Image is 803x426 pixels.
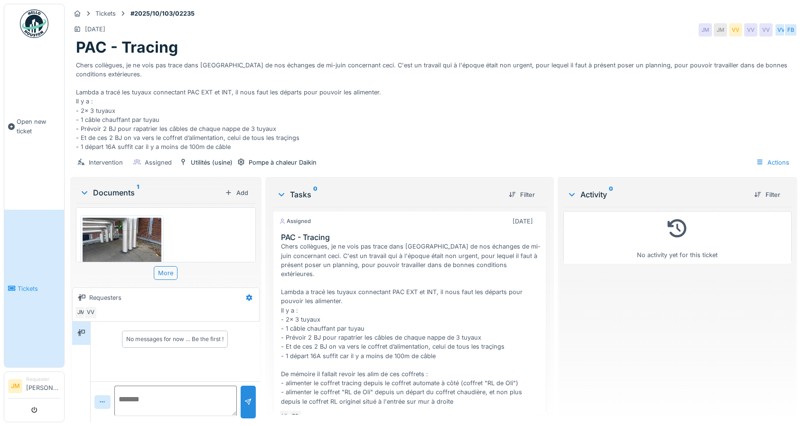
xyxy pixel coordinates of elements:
div: No messages for now … Be the first ! [126,335,224,343]
div: Requesters [89,293,121,302]
div: FB [784,23,797,37]
div: Requester [26,376,60,383]
sup: 0 [609,189,613,200]
div: VV [759,23,773,37]
div: Actions [752,156,794,169]
li: [PERSON_NAME] [26,376,60,396]
h3: PAC - Tracing [281,233,542,242]
div: Utilités (usine) [191,158,233,167]
div: JM [75,306,88,319]
div: Tickets [95,9,116,18]
div: No activity yet for this ticket [570,215,785,259]
div: Assigned [279,217,311,225]
img: 6rvawu4afpsfmada1y3q22o9bg6u [83,218,161,262]
strong: #2025/10/103/02235 [127,9,198,18]
div: Chers collègues, je ne vois pas trace dans [GEOGRAPHIC_DATA] de nos échanges de mi-juin concernan... [76,57,792,152]
sup: 0 [313,189,317,200]
img: Badge_color-CXgf-gQk.svg [20,9,48,38]
a: Tickets [4,210,64,367]
h1: PAC - Tracing [76,38,178,56]
div: Assigned [145,158,172,167]
div: Filter [750,188,784,201]
div: Add [221,186,252,199]
div: Activity [567,189,747,200]
div: [DATE] [85,25,105,34]
div: VV [279,410,292,423]
a: JM Requester[PERSON_NAME] [8,376,60,398]
div: VV [775,23,788,37]
div: VV [744,23,757,37]
div: More [154,266,177,280]
div: [DATE] [513,217,533,226]
div: JM [714,23,727,37]
span: Open new ticket [17,117,60,135]
a: Open new ticket [4,43,64,210]
div: Intervention [89,158,123,167]
li: JM [8,379,22,393]
div: Pompe à chaleur Daikin [249,158,317,167]
div: Documents [80,187,221,198]
div: FB [289,410,302,423]
div: Filter [505,188,539,201]
div: Chers collègues, je ne vois pas trace dans [GEOGRAPHIC_DATA] de nos échanges de mi-juin concernan... [281,242,542,406]
div: JM [699,23,712,37]
div: VV [84,306,97,319]
div: VV [729,23,742,37]
span: Tickets [18,284,60,293]
div: Tasks [277,189,501,200]
sup: 1 [137,187,139,198]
